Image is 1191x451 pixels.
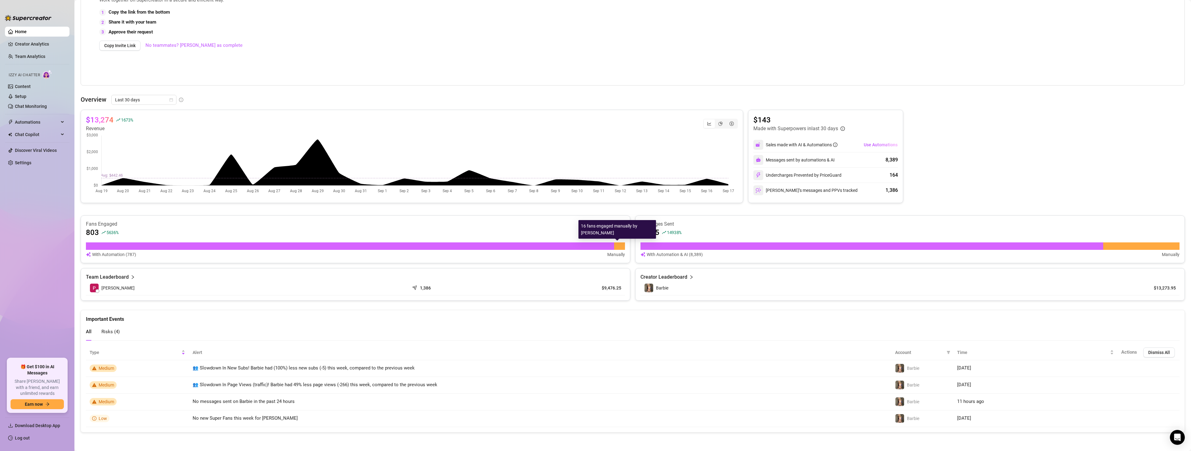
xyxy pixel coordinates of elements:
[957,415,971,421] span: [DATE]
[81,95,106,104] article: Overview
[42,70,52,79] img: AI Chatter
[86,115,114,125] article: $13,274
[753,155,835,165] div: Messages sent by automations & AI
[947,351,950,354] span: filter
[90,284,99,292] img: Ashlee Powers
[895,381,904,389] img: Barbie
[109,19,156,25] strong: Share it with your team
[109,9,170,15] strong: Copy the link from the bottom
[15,436,30,440] a: Log out
[521,285,621,291] article: $9,476.25
[145,42,243,49] a: No teammates? [PERSON_NAME] as complete
[895,349,944,356] span: Account
[15,54,45,59] a: Team Analytics
[86,228,99,237] article: 803
[45,402,50,406] span: arrow-right
[1170,430,1185,445] div: Open Intercom Messenger
[131,273,135,281] span: right
[15,104,47,109] a: Chat Monitoring
[667,229,681,235] span: 14938 %
[863,140,898,150] button: Use Automations
[99,29,106,35] div: 3
[11,378,64,397] span: Share [PERSON_NAME] with a friend, and earn unlimited rewards
[179,98,183,102] span: info-circle
[92,400,96,404] span: warning
[99,19,106,26] div: 2
[756,142,761,148] img: svg%3e
[101,329,120,334] span: Risks ( 4 )
[703,119,738,129] div: segmented control
[420,285,431,291] article: 1,386
[607,251,625,258] article: Manually
[109,29,153,35] strong: Approve their request
[907,366,919,371] span: Barbie
[86,221,625,228] article: Fans Engaged
[92,251,136,258] article: With Automation (787)
[1121,349,1137,355] span: Actions
[193,415,298,421] span: No new Super Fans this week for [PERSON_NAME]
[907,416,919,421] span: Barbie
[11,399,64,409] button: Earn nowarrow-right
[86,310,1180,323] div: Important Events
[15,94,26,99] a: Setup
[189,345,892,360] th: Alert
[5,15,51,21] img: logo-BBDzfeDw.svg
[86,329,91,334] span: All
[169,98,173,102] span: calendar
[1162,251,1180,258] article: Manually
[953,345,1117,360] th: Time
[99,366,114,371] span: Medium
[885,156,898,164] div: 8,389
[656,285,668,290] span: Barbie
[907,382,919,387] span: Barbie
[729,122,734,126] span: dollar-circle
[106,229,118,235] span: 5636 %
[99,399,114,404] span: Medium
[15,84,31,89] a: Content
[707,122,711,126] span: line-chart
[412,284,418,290] span: send
[645,284,653,292] img: Barbie
[15,423,60,428] span: Download Desktop App
[99,41,141,51] button: Copy Invite Link
[640,251,645,258] img: svg%3e
[753,125,838,132] article: Made with Superpowers in last 30 days
[1148,285,1176,291] article: $13,273.95
[15,148,57,153] a: Discover Viral Videos
[957,399,984,404] span: 11 hours ago
[15,117,59,127] span: Automations
[766,141,837,148] div: Sales made with AI & Automations
[8,423,13,428] span: download
[193,399,295,404] span: No messages sent on Barbie in the past 24 hours
[890,171,898,179] div: 164
[86,251,91,258] img: svg%3e
[101,230,106,235] span: rise
[116,118,120,122] span: rise
[101,285,135,291] span: [PERSON_NAME]
[833,143,837,147] span: info-circle
[640,221,1180,228] article: Messages Sent
[895,397,904,406] img: Barbie
[86,125,133,132] article: Revenue
[90,349,180,356] span: Type
[957,382,971,387] span: [DATE]
[15,29,27,34] a: Home
[957,365,971,371] span: [DATE]
[1143,347,1175,357] button: Dismiss All
[99,416,107,421] span: Low
[753,115,845,125] article: $143
[1148,350,1170,355] span: Dismiss All
[957,349,1109,356] span: Time
[121,117,133,123] span: 1673 %
[841,126,845,131] span: info-circle
[8,120,13,125] span: thunderbolt
[15,160,31,165] a: Settings
[895,364,904,373] img: Barbie
[756,188,761,193] img: svg%3e
[9,72,40,78] span: Izzy AI Chatter
[753,185,858,195] div: [PERSON_NAME]’s messages and PPVs tracked
[193,365,415,371] span: 👥 Slowdown In New Subs! Barbie had (100%) less new subs (-5) this week, compared to the previous ...
[8,132,12,137] img: Chat Copilot
[718,122,723,126] span: pie-chart
[25,402,43,407] span: Earn now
